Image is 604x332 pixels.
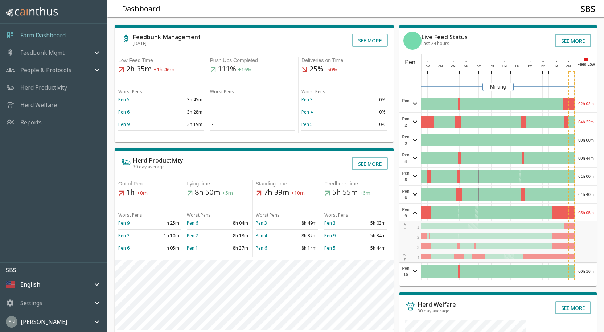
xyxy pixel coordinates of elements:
span: +1h 46m [153,66,174,73]
h4: SBS [580,3,595,14]
span: +0m [137,190,148,197]
p: Farm Dashboard [20,31,66,40]
button: See more [555,34,591,47]
div: Low Feed Time [118,57,204,64]
div: Pen [399,54,421,71]
span: +10m [291,190,305,197]
div: 05h 05m [575,204,597,221]
span: [DATE] [133,40,147,46]
h5: 1h [118,188,181,198]
td: 1h 25m [149,217,181,229]
h5: 25% [301,64,387,74]
a: Pen 2 [187,233,198,239]
span: 4 [417,256,419,260]
td: 3h 45m [161,94,204,106]
div: 11 [476,60,482,64]
td: 0% [344,94,387,106]
td: 8h 04m [218,217,250,229]
td: 0% [344,106,387,118]
span: PM [502,64,507,67]
td: 5h 34m [356,229,387,242]
img: 45cffdf61066f8072b93f09263145446 [6,316,17,328]
td: - [210,94,296,106]
div: 3 [501,60,508,64]
td: - [210,118,296,131]
span: Worst Pens [210,89,234,95]
td: - [210,106,296,118]
a: Pen 6 [118,109,130,115]
a: Pen 4 [301,109,313,115]
td: 3h 19m [161,118,204,131]
a: Pen 2 [118,233,130,239]
a: Pen 5 [301,121,313,127]
h6: Herd Welfare [418,302,456,307]
div: Standing time [256,180,318,188]
span: 3 [417,246,419,250]
span: +6m [359,190,370,197]
span: 30 day average [418,308,449,314]
div: 1 [566,60,572,64]
a: Pen 4 [256,233,267,239]
span: Worst Pens [301,89,325,95]
div: Out of Pen [118,180,181,188]
span: Pen 4 [401,152,411,165]
span: 30 day average [133,164,165,170]
button: See more [555,301,591,314]
span: Worst Pens [118,212,142,218]
span: AM [439,64,443,67]
a: Reports [20,118,42,127]
td: 8h 32m [287,229,318,242]
span: AM [566,64,571,67]
span: 2 [417,235,419,239]
a: Pen 9 [118,121,130,127]
span: AM [464,64,468,67]
h5: Dashboard [122,4,160,14]
div: 1 [489,60,495,64]
div: 00h 44m [575,149,597,167]
div: W [403,253,407,261]
div: 00h 16m [575,263,597,280]
div: 3 [424,60,431,64]
h6: Herd Productivity [133,157,183,163]
div: E [403,222,407,230]
div: 01h 00m [575,168,597,185]
a: Pen 6 [118,245,130,251]
td: 0% [344,118,387,131]
div: Deliveries on Time [301,57,387,64]
span: PM [541,64,545,67]
p: Feedbunk Mgmt [20,48,65,57]
span: +16% [238,66,251,73]
h6: Feedbunk Management [133,34,201,40]
td: 5h 03m [356,217,387,229]
span: PM [528,64,532,67]
div: 7 [450,60,457,64]
span: PM [554,64,558,67]
td: 3h 28m [161,106,204,118]
div: 00h 00m [575,131,597,149]
a: Pen 6 [187,220,198,226]
h5: 111% [210,64,296,74]
td: 8h 37m [218,242,250,254]
p: SBS [6,266,107,274]
div: 04h 22m [575,113,597,131]
td: 8h 49m [287,217,318,229]
p: Herd Productivity [20,83,67,92]
td: 1h 10m [149,229,181,242]
p: English [20,280,40,289]
div: Feedbunk time [324,180,387,188]
span: 1 [417,225,419,229]
div: 9 [463,60,469,64]
h5: 5h 55m [324,188,387,198]
span: Worst Pens [187,212,211,218]
div: 9 [540,60,546,64]
span: Worst Pens [256,212,280,218]
span: Worst Pens [118,89,142,95]
a: Pen 9 [118,220,130,226]
div: 01h 40m [575,186,597,203]
a: Pen 6 [256,245,267,251]
div: 5 [437,60,444,64]
h5: 7h 39m [256,188,318,198]
span: Last 24 hours [421,40,449,46]
span: Pen 2 [401,115,411,128]
h6: Live Feed Status [421,34,468,40]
